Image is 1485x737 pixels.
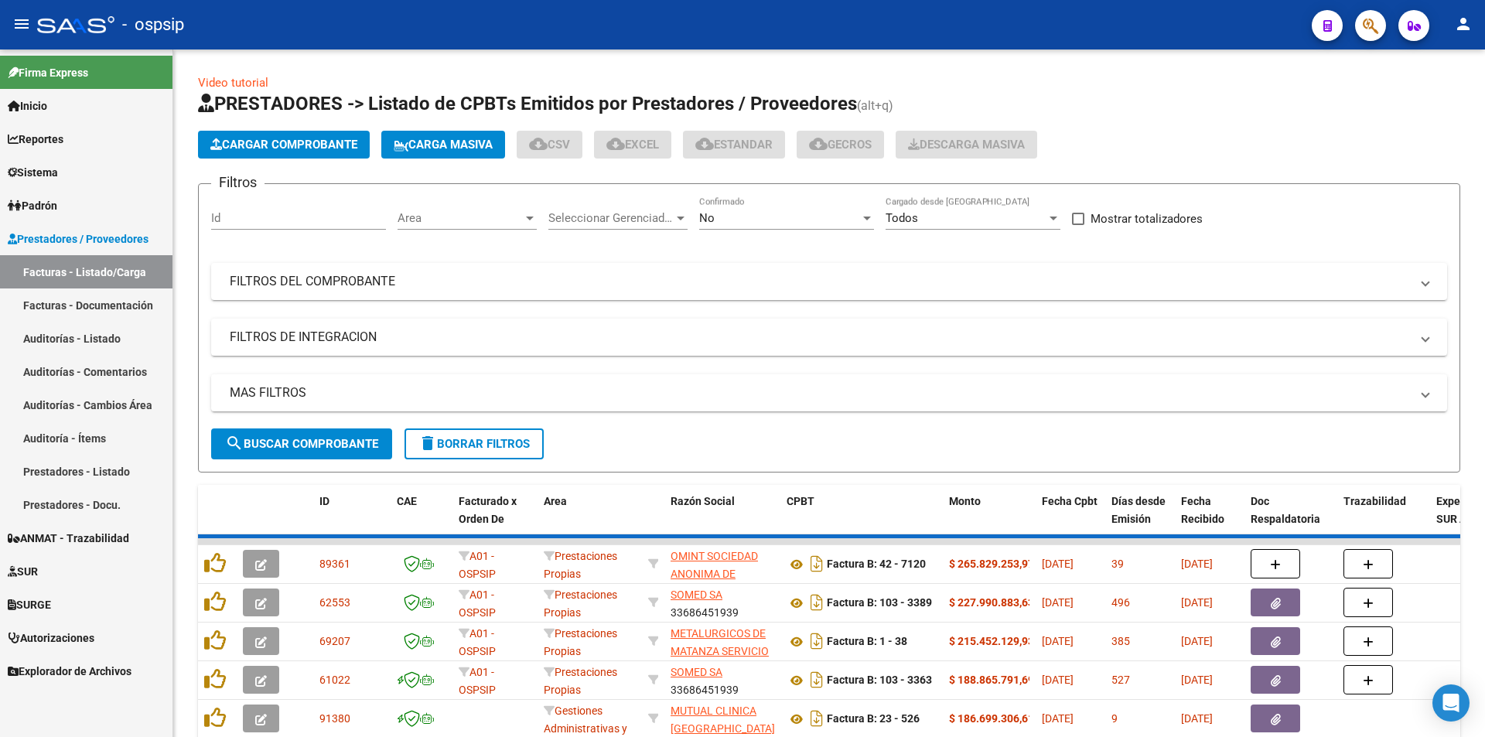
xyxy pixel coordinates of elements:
[230,384,1410,401] mat-panel-title: MAS FILTROS
[671,627,769,675] span: METALURGICOS DE MATANZA SERVICIO DE SALUD S.R.L.
[225,437,378,451] span: Buscar Comprobante
[1251,495,1320,525] span: Doc Respaldatoria
[594,131,671,159] button: EXCEL
[210,138,357,152] span: Cargar Comprobante
[517,131,582,159] button: CSV
[606,138,659,152] span: EXCEL
[695,138,773,152] span: Estandar
[807,706,827,731] i: Descargar documento
[1244,485,1337,553] datatable-header-cell: Doc Respaldatoria
[122,8,184,42] span: - ospsip
[198,93,857,114] span: PRESTADORES -> Listado de CPBTs Emitidos por Prestadores / Proveedores
[886,211,918,225] span: Todos
[857,98,893,113] span: (alt+q)
[211,319,1447,356] mat-expansion-panel-header: FILTROS DE INTEGRACION
[230,329,1410,346] mat-panel-title: FILTROS DE INTEGRACION
[827,674,932,687] strong: Factura B: 103 - 3363
[319,635,350,647] span: 69207
[1111,596,1130,609] span: 496
[8,64,88,81] span: Firma Express
[1454,15,1473,33] mat-icon: person
[319,558,350,570] span: 89361
[1091,210,1203,228] span: Mostrar totalizadores
[459,495,517,525] span: Facturado x Orden De
[1181,495,1224,525] span: Fecha Recibido
[780,485,943,553] datatable-header-cell: CPBT
[1175,485,1244,553] datatable-header-cell: Fecha Recibido
[452,485,538,553] datatable-header-cell: Facturado x Orden De
[949,596,1034,609] strong: $ 227.990.883,63
[949,674,1034,686] strong: $ 188.865.791,69
[1042,558,1074,570] span: [DATE]
[1432,684,1470,722] div: Open Intercom Messenger
[1111,712,1118,725] span: 9
[8,230,148,247] span: Prestadores / Proveedores
[405,428,544,459] button: Borrar Filtros
[394,138,493,152] span: Carga Masiva
[459,589,496,619] span: A01 - OSPSIP
[1181,635,1213,647] span: [DATE]
[418,437,530,451] span: Borrar Filtros
[797,131,884,159] button: Gecros
[319,596,350,609] span: 62553
[391,485,452,553] datatable-header-cell: CAE
[664,485,780,553] datatable-header-cell: Razón Social
[1111,495,1166,525] span: Días desde Emisión
[544,589,617,619] span: Prestaciones Propias
[538,485,642,553] datatable-header-cell: Area
[198,76,268,90] a: Video tutorial
[683,131,785,159] button: Estandar
[1042,674,1074,686] span: [DATE]
[529,135,548,153] mat-icon: cloud_download
[529,138,570,152] span: CSV
[1105,485,1175,553] datatable-header-cell: Días desde Emisión
[807,629,827,653] i: Descargar documento
[225,434,244,452] mat-icon: search
[807,551,827,576] i: Descargar documento
[1036,485,1105,553] datatable-header-cell: Fecha Cpbt
[198,131,370,159] button: Cargar Comprobante
[827,713,920,725] strong: Factura B: 23 - 526
[671,548,774,580] div: 30550245309
[1181,558,1213,570] span: [DATE]
[8,164,58,181] span: Sistema
[949,635,1034,647] strong: $ 215.452.129,93
[695,135,714,153] mat-icon: cloud_download
[8,663,131,680] span: Explorador de Archivos
[1343,495,1406,507] span: Trazabilidad
[12,15,31,33] mat-icon: menu
[8,97,47,114] span: Inicio
[671,550,758,598] span: OMINT SOCIEDAD ANONIMA DE SERVICIOS
[211,263,1447,300] mat-expansion-panel-header: FILTROS DEL COMPROBANTE
[381,131,505,159] button: Carga Masiva
[8,563,38,580] span: SUR
[459,666,496,696] span: A01 - OSPSIP
[809,135,828,153] mat-icon: cloud_download
[949,712,1034,725] strong: $ 186.699.306,61
[8,596,51,613] span: SURGE
[319,674,350,686] span: 61022
[827,597,932,609] strong: Factura B: 103 - 3389
[548,211,674,225] span: Seleccionar Gerenciador
[896,131,1037,159] app-download-masive: Descarga masiva de comprobantes (adjuntos)
[1337,485,1430,553] datatable-header-cell: Trazabilidad
[606,135,625,153] mat-icon: cloud_download
[459,627,496,657] span: A01 - OSPSIP
[671,589,722,601] span: SOMED SA
[397,495,417,507] span: CAE
[1042,635,1074,647] span: [DATE]
[8,630,94,647] span: Autorizaciones
[544,495,567,507] span: Area
[544,666,617,696] span: Prestaciones Propias
[671,495,735,507] span: Razón Social
[827,558,926,571] strong: Factura B: 42 - 7120
[1042,495,1098,507] span: Fecha Cpbt
[459,550,496,580] span: A01 - OSPSIP
[398,211,523,225] span: Area
[1042,712,1074,725] span: [DATE]
[949,495,981,507] span: Monto
[671,666,722,678] span: SOMED SA
[1181,712,1213,725] span: [DATE]
[1181,596,1213,609] span: [DATE]
[787,495,814,507] span: CPBT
